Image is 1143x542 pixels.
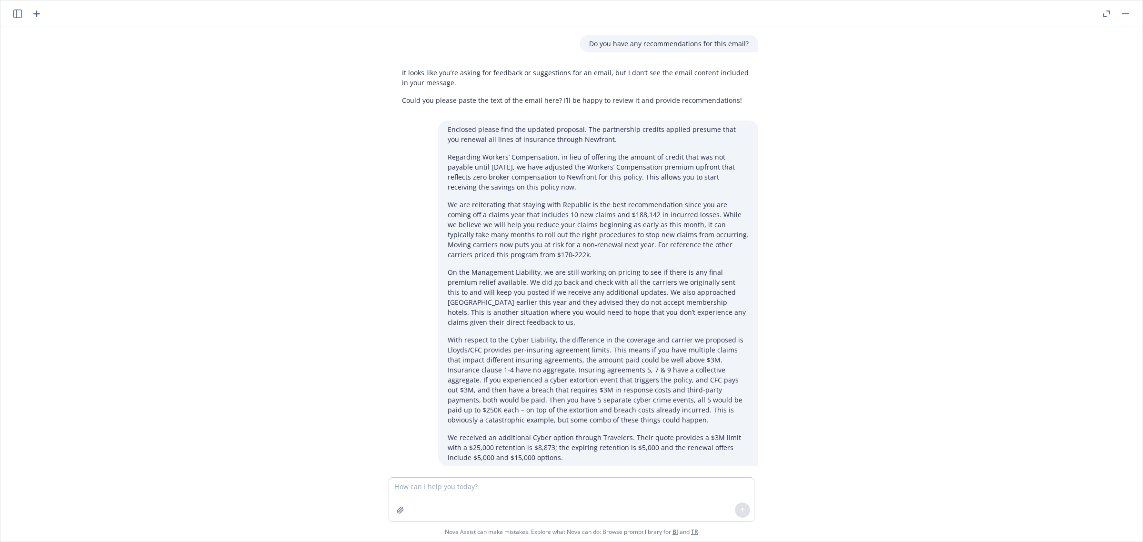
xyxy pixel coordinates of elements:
[402,95,749,105] p: Could you please paste the text of the email here? I’ll be happy to review it and provide recomme...
[445,522,698,542] span: Nova Assist can make mistakes. Explore what Nova can do: Browse prompt library for and
[402,68,749,88] p: It looks like you’re asking for feedback or suggestions for an email, but I don’t see the email c...
[672,528,678,536] a: BI
[448,200,749,260] p: We are reiterating that staying with Republic is the best recommendation since you are coming off...
[448,432,749,462] p: We received an additional Cyber option through Travelers. Their quote provides a $3M limit with a...
[448,267,749,327] p: On the Management Liability, we are still working on pricing to see if there is any final premium...
[448,124,749,144] p: Enclosed please find the updated proposal. The partnership credits applied presume that you renew...
[448,335,749,425] p: With respect to the Cyber Liability, the difference in the coverage and carrier we proposed is Ll...
[448,152,749,192] p: Regarding Workers’ Compensation, in lieu of offering the amount of credit that was not payable un...
[691,528,698,536] a: TR
[589,39,749,49] p: Do you have any recommendations for this email?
